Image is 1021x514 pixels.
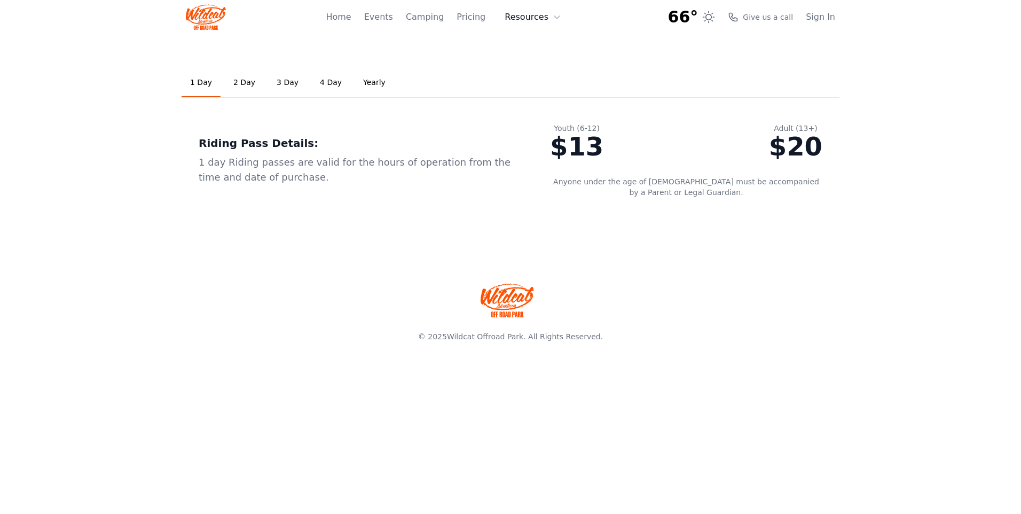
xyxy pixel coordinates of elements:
a: 2 Day [225,68,264,97]
div: Adult (13+) [769,123,822,134]
div: $13 [550,134,603,159]
a: Home [326,11,351,24]
a: Camping [406,11,444,24]
div: Riding Pass Details: [199,136,516,151]
button: Resources [498,6,568,28]
div: 1 day Riding passes are valid for the hours of operation from the time and date of purchase. [199,155,516,185]
a: Sign In [806,11,835,24]
a: Give us a call [728,12,793,22]
a: Wildcat Offroad Park [447,332,523,341]
a: Events [364,11,393,24]
div: $20 [769,134,822,159]
a: Yearly [355,68,394,97]
a: 1 Day [182,68,221,97]
img: Wildcat Offroad park [481,283,534,317]
a: 3 Day [268,68,307,97]
a: Pricing [457,11,485,24]
a: 4 Day [311,68,350,97]
span: © 2025 . All Rights Reserved. [418,332,603,341]
div: Youth (6-12) [550,123,603,134]
span: Give us a call [743,12,793,22]
img: Wildcat Logo [186,4,226,30]
p: Anyone under the age of [DEMOGRAPHIC_DATA] must be accompanied by a Parent or Legal Guardian. [550,176,822,198]
span: 66° [668,7,698,27]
